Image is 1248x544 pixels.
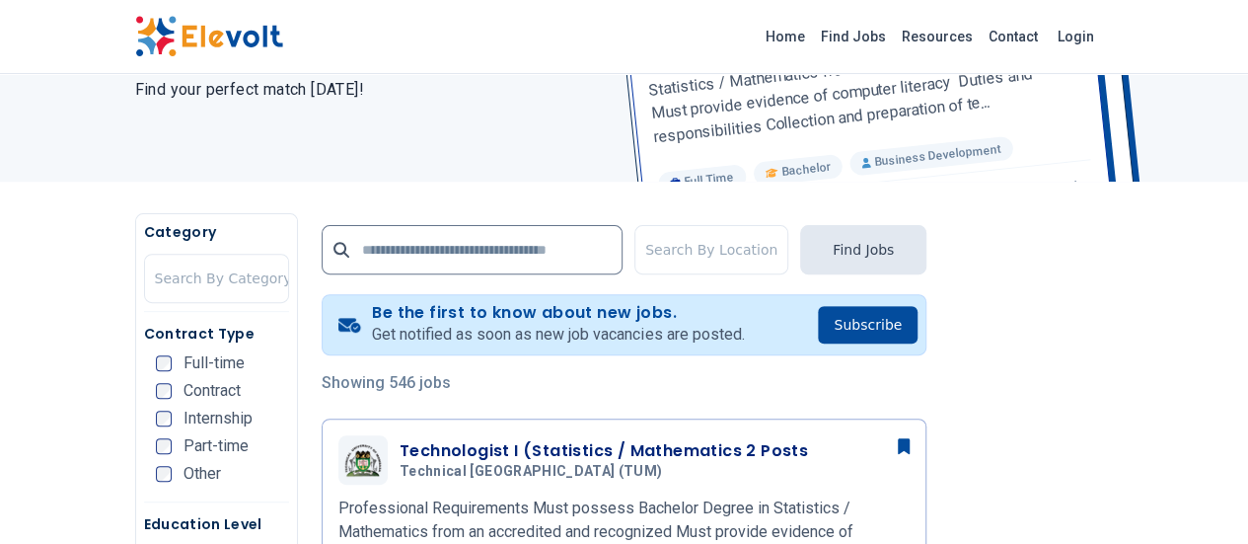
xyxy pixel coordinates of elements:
span: Internship [184,411,253,427]
h5: Category [144,222,289,242]
input: Part-time [156,438,172,454]
iframe: Chat Widget [1149,449,1248,544]
a: Login [1046,17,1106,56]
p: Get notified as soon as new job vacancies are posted. [372,323,744,347]
img: Elevolt [135,16,283,57]
h4: Be the first to know about new jobs. [372,303,744,323]
a: Resources [894,21,981,52]
input: Internship [156,411,172,427]
input: Full-time [156,355,172,371]
a: Home [758,21,813,52]
span: Other [184,466,221,482]
a: Find Jobs [813,21,894,52]
input: Other [156,466,172,482]
input: Contract [156,383,172,399]
p: Showing 546 jobs [322,371,926,395]
span: Contract [184,383,241,399]
button: Find Jobs [800,225,926,274]
h5: Education Level [144,514,289,534]
img: Technical University of Mombasa (TUM) [343,443,383,476]
button: Subscribe [818,306,918,344]
h5: Contract Type [144,324,289,344]
span: Part-time [184,438,249,454]
span: Full-time [184,355,245,371]
h3: Technologist I (Statistics / Mathematics 2 Posts [400,439,808,463]
span: Technical [GEOGRAPHIC_DATA] (TUM) [400,463,663,481]
a: Contact [981,21,1046,52]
